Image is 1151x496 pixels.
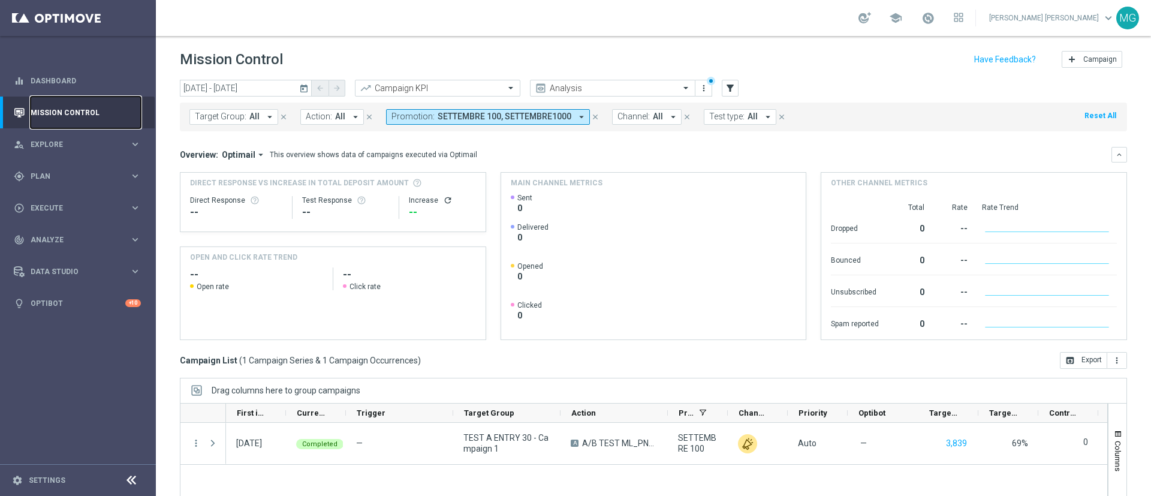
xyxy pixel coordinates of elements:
div: Direct Response [190,196,282,205]
span: Optibot [858,408,885,417]
div: Rate [939,203,968,212]
div: Spam reported [831,313,879,332]
button: Test type: All arrow_drop_down [704,109,776,125]
div: Explore [14,139,129,150]
i: arrow_drop_down [350,112,361,122]
span: school [889,11,902,25]
div: +10 [125,299,141,307]
div: Mission Control [14,97,141,128]
h4: OPEN AND CLICK RATE TREND [190,252,297,263]
div: 0 [893,249,924,269]
div: 0 [893,281,924,300]
span: Optimail [222,149,255,160]
i: close [279,113,288,121]
i: arrow_drop_down [763,112,773,122]
span: All [335,112,345,122]
button: close [364,110,375,124]
i: close [683,113,691,121]
button: Action: All arrow_drop_down [300,109,364,125]
h2: -- [343,267,476,282]
i: keyboard_arrow_right [129,139,141,150]
i: today [299,83,310,94]
div: gps_fixed Plan keyboard_arrow_right [13,172,141,181]
span: Columns [1113,441,1123,471]
span: Sent [517,193,532,203]
button: arrow_back [312,80,329,97]
span: Trigger [357,408,385,417]
i: more_vert [699,83,709,93]
button: close [590,110,601,124]
span: First in Range [237,408,266,417]
div: Test Response [302,196,389,205]
span: 0 [517,271,543,282]
span: keyboard_arrow_down [1102,11,1115,25]
i: preview [535,82,547,94]
div: Increase [409,196,475,205]
span: Promotion: [391,112,435,122]
span: A/B TEST ML_PNO_30€per10%fino100SLOT [582,438,658,449]
span: All [653,112,663,122]
button: refresh [443,196,453,205]
span: 1 Campaign Series & 1 Campaign Occurrences [242,355,418,366]
span: All [249,112,260,122]
i: add [1067,55,1077,64]
button: equalizer Dashboard [13,76,141,86]
button: Target Group: All arrow_drop_down [189,109,278,125]
multiple-options-button: Export to CSV [1060,355,1127,365]
span: Control Customers [1049,408,1078,417]
span: Data Studio [31,268,129,275]
span: All [748,112,758,122]
span: — [356,438,363,448]
span: Drag columns here to group campaigns [212,386,360,395]
div: This overview shows data of campaigns executed via Optimail [270,149,477,160]
a: Settings [29,477,65,484]
span: Targeted Customers [929,408,958,417]
h3: Campaign List [180,355,421,366]
button: Data Studio keyboard_arrow_right [13,267,141,276]
button: today [297,80,312,98]
i: arrow_drop_down [255,149,266,160]
button: keyboard_arrow_down [1111,147,1127,163]
div: -- [409,205,475,220]
i: track_changes [14,235,25,245]
i: arrow_back [316,84,324,92]
span: Current Status [297,408,326,417]
span: Action [571,408,596,417]
div: Optibot [14,287,141,319]
button: 3,839 [945,436,968,451]
span: Promotions [679,408,694,417]
div: 0 [893,218,924,237]
h3: Overview: [180,149,218,160]
button: Channel: All arrow_drop_down [612,109,682,125]
i: keyboard_arrow_down [1115,151,1123,159]
div: -- [302,205,389,220]
h4: Other channel metrics [831,178,927,188]
label: 0 [1083,437,1088,447]
div: Total [893,203,924,212]
div: Row Groups [212,386,360,395]
i: equalizer [14,76,25,86]
ng-select: Campaign KPI [355,80,520,97]
div: Mission Control [13,108,141,118]
button: track_changes Analyze keyboard_arrow_right [13,235,141,245]
div: Plan [14,171,129,182]
img: Other [738,434,757,453]
span: Explore [31,141,129,148]
i: person_search [14,139,25,150]
i: gps_fixed [14,171,25,182]
i: keyboard_arrow_right [129,202,141,214]
button: Promotion: SETTEMBRE 100, SETTEMBRE1000 arrow_drop_down [386,109,590,125]
span: Channel: [617,112,650,122]
a: Optibot [31,287,125,319]
span: Target Group: [195,112,246,122]
button: play_circle_outline Execute keyboard_arrow_right [13,203,141,213]
div: person_search Explore keyboard_arrow_right [13,140,141,149]
span: A [571,440,578,447]
button: Reset All [1083,109,1117,122]
span: Campaign [1083,55,1117,64]
i: more_vert [191,438,201,449]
